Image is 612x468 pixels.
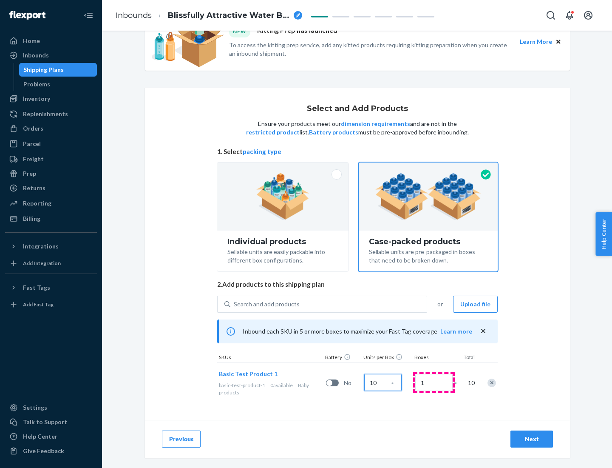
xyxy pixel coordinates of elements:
button: close [479,327,487,336]
span: basic-test-product-1 [219,382,265,388]
a: Add Integration [5,257,97,270]
div: Sellable units are pre-packaged in boxes that need to be broken down. [369,246,487,265]
span: Basic Test Product 1 [219,370,278,377]
div: Baby products [219,382,323,396]
h1: Select and Add Products [307,105,408,113]
ol: breadcrumbs [109,3,309,28]
div: Settings [23,403,47,412]
button: Open notifications [561,7,578,24]
div: Individual products [227,237,338,246]
span: No [344,379,361,387]
a: Inbounds [5,49,97,62]
button: Give Feedback [5,444,97,458]
button: packing type [243,147,281,156]
a: Talk to Support [5,415,97,429]
button: Upload file [453,296,498,313]
img: Flexport logo [9,11,45,20]
div: Home [23,37,40,45]
button: Close Navigation [80,7,97,24]
button: Fast Tags [5,281,97,294]
div: Orders [23,124,43,133]
p: Kitting Prep has launched [257,26,337,37]
div: Give Feedback [23,447,64,455]
button: Battery products [309,128,358,137]
a: Inventory [5,92,97,106]
span: or [437,300,443,308]
button: Learn More [520,37,552,46]
img: individual-pack.facf35554cb0f1810c75b2bd6df2d64e.png [256,173,309,220]
div: Help Center [23,432,57,441]
div: Reporting [23,199,51,208]
div: Fast Tags [23,283,50,292]
a: Home [5,34,97,48]
div: Talk to Support [23,418,67,426]
button: Open account menu [580,7,597,24]
button: dimension requirements [341,120,410,128]
button: Learn more [440,327,472,336]
button: Basic Test Product 1 [219,370,278,378]
div: Next [518,435,546,443]
div: Sellable units are easily packable into different box configurations. [227,246,338,265]
div: Units per Box [362,354,413,362]
a: Replenishments [5,107,97,121]
a: Freight [5,152,97,166]
p: Ensure your products meet our and are not in the list. must be pre-approved before inbounding. [245,120,470,137]
div: Inventory [23,94,50,103]
div: Integrations [23,242,59,251]
span: Blissfully Attractive Water Buffalo [168,10,290,21]
button: Close [554,37,563,46]
span: 1. Select [217,147,498,156]
img: case-pack.59cecea509d18c883b923b81aeac6d0b.png [375,173,481,220]
button: Help Center [595,212,612,256]
div: Add Integration [23,260,61,267]
div: Freight [23,155,44,163]
div: Replenishments [23,110,68,118]
div: Inbound each SKU in 5 or more boxes to maximize your Fast Tag coverage [217,320,498,343]
div: Battery [323,354,362,362]
a: Add Fast Tag [5,298,97,311]
a: Reporting [5,197,97,210]
div: Prep [23,169,36,178]
span: 2. Add products to this shipping plan [217,280,498,289]
a: Returns [5,181,97,195]
div: Shipping Plans [23,66,64,74]
div: Case-packed products [369,237,487,246]
div: Inbounds [23,51,49,60]
span: = [453,379,462,387]
div: Returns [23,184,45,192]
div: Add Fast Tag [23,301,54,308]
a: Shipping Plans [19,63,97,77]
input: Number of boxes [415,374,453,391]
div: Boxes [413,354,455,362]
div: Search and add products [234,300,300,308]
a: Prep [5,167,97,180]
div: SKUs [217,354,323,362]
button: Integrations [5,240,97,253]
a: Parcel [5,137,97,151]
div: Total [455,354,476,362]
input: Case Quantity [364,374,402,391]
button: Next [510,431,553,448]
p: To access the kitting prep service, add any kitted products requiring kitting preparation when yo... [229,41,512,58]
div: Problems [23,80,50,88]
div: Remove Item [487,379,496,387]
div: Parcel [23,140,41,148]
button: Open Search Box [542,7,559,24]
div: Billing [23,214,40,223]
a: Problems [19,77,97,91]
a: Settings [5,401,97,414]
button: Previous [162,431,201,448]
a: Inbounds [116,11,152,20]
span: 10 [466,379,475,387]
a: Orders [5,122,97,135]
a: Help Center [5,430,97,443]
button: restricted product [246,128,300,137]
span: 0 available [270,382,293,388]
div: NEW [229,26,250,37]
a: Billing [5,212,97,225]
